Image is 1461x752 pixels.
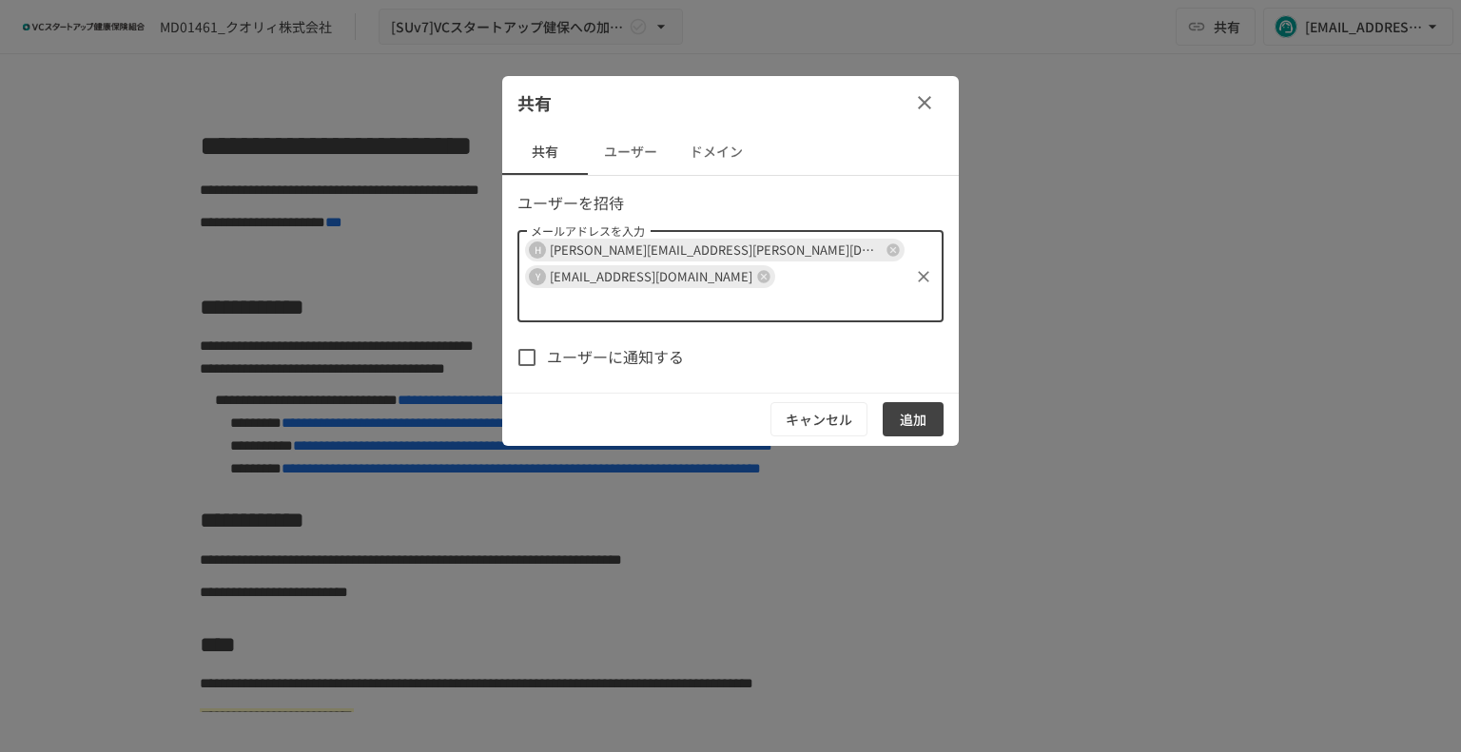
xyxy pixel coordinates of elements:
[502,76,959,129] div: 共有
[502,129,588,175] button: 共有
[910,263,937,290] button: クリア
[529,241,546,259] div: H
[588,129,673,175] button: ユーザー
[547,345,684,370] span: ユーザーに通知する
[525,239,905,261] div: H[PERSON_NAME][EMAIL_ADDRESS][PERSON_NAME][DOMAIN_NAME]
[517,191,944,216] p: ユーザーを招待
[883,402,944,437] button: 追加
[673,129,759,175] button: ドメイン
[542,265,760,287] span: [EMAIL_ADDRESS][DOMAIN_NAME]
[525,265,775,288] div: Y[EMAIL_ADDRESS][DOMAIN_NAME]
[542,239,889,260] span: [PERSON_NAME][EMAIL_ADDRESS][PERSON_NAME][DOMAIN_NAME]
[531,222,645,239] label: メールアドレスを入力
[770,402,867,437] button: キャンセル
[529,268,546,285] div: Y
